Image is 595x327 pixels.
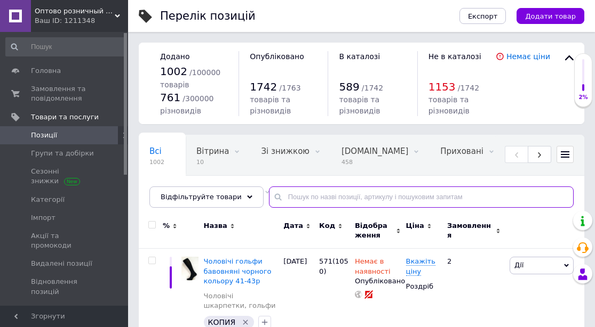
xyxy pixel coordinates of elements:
[355,257,391,278] span: Немає в наявності
[517,8,584,24] button: Додати товар
[447,221,493,240] span: Замовлення
[468,12,498,20] span: Експорт
[279,84,300,92] span: / 1763
[283,221,303,231] span: Дата
[429,95,470,115] span: товарів та різновидів
[204,221,227,231] span: Назва
[339,95,380,115] span: товарів та різновидів
[160,91,180,104] span: 761
[514,261,523,269] span: Дії
[31,66,61,76] span: Головна
[319,221,335,231] span: Код
[250,95,291,115] span: товарів та різновидів
[575,94,592,101] div: 2%
[261,146,309,156] span: Зі знижкою
[355,276,401,286] div: Опубліковано
[31,195,65,205] span: Категорії
[339,80,359,93] span: 589
[31,167,99,186] span: Сезонні знижки
[269,186,574,208] input: Пошук по назві позиції, артикулу і пошуковим запитам
[342,146,408,156] span: [DOMAIN_NAME]
[406,282,438,291] div: Роздріб
[160,11,256,22] div: Перелік позицій
[139,176,281,216] div: Детские носки, гольфы, Женские носки, гольфы, Мужские носки, гольфы
[149,146,162,156] span: Всі
[160,68,220,89] span: / 100000 товарів
[31,259,92,268] span: Видалені позиції
[204,291,279,310] a: Чоловічі шкарпетки, гольфи
[31,213,55,223] span: Імпорт
[31,277,99,296] span: Відновлення позицій
[429,52,481,61] span: Не в каталозі
[161,193,242,201] span: Відфільтруйте товари
[31,305,91,315] span: Характеристики
[355,221,393,240] span: Відображення
[31,112,99,122] span: Товари та послуги
[196,158,229,166] span: 10
[458,84,479,92] span: / 1742
[525,12,576,20] span: Додати товар
[459,8,506,24] button: Експорт
[362,84,383,92] span: / 1742
[196,146,229,156] span: Вітрина
[31,149,94,158] span: Групи та добірки
[429,80,456,93] span: 1153
[149,158,164,166] span: 1002
[5,37,126,56] input: Пошук
[342,158,408,166] span: 458
[506,52,550,61] a: Немає ціни
[31,84,99,103] span: Замовлення та повідомлення
[208,318,236,326] span: КОПИЯ
[35,16,128,26] div: Ваш ID: 1211348
[406,257,435,275] span: Вкажіть ціну
[160,52,189,61] span: Додано
[149,187,259,197] span: Детские носки, гольфы,...
[181,257,199,281] img: Мужские гольфы хлопковые черного цвета
[440,146,483,156] span: Приховані
[160,94,214,115] span: / 300000 різновидів
[35,6,115,16] span: Оптово розничный интернет-магазин чулочно-носочных изделий Happysocks & Slippers
[250,80,277,93] span: 1742
[204,257,272,284] a: Чоловічі гольфи бавовняні чорного кольору 41-43р
[163,221,170,231] span: %
[31,130,57,140] span: Позиції
[160,65,187,78] span: 1002
[319,257,348,275] span: 571(1050)
[250,52,304,61] span: Опубліковано
[339,52,380,61] span: В каталозі
[406,221,424,231] span: Ціна
[31,231,99,250] span: Акції та промокоди
[241,318,250,326] svg: Видалити мітку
